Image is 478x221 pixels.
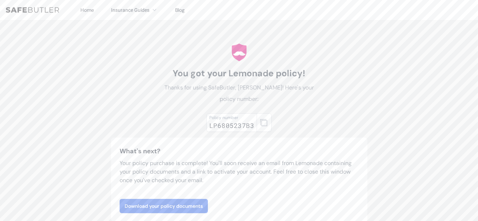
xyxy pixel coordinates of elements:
div: LP6805237B3 [209,120,254,130]
p: Thanks for using SafeButler, [PERSON_NAME]! Here's your policy number: [159,82,319,105]
button: Insurance Guides [111,6,158,14]
a: Download your policy documents [120,199,208,213]
p: Your policy purchase is complete! You'll soon receive an email from Lemonade containing your poli... [120,159,359,185]
a: Blog [175,7,185,13]
div: Policy number [209,115,254,120]
h1: You got your Lemonade policy! [159,68,319,79]
img: SafeButler Text Logo [6,7,59,13]
a: Home [80,7,94,13]
h3: What's next? [120,146,359,156]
